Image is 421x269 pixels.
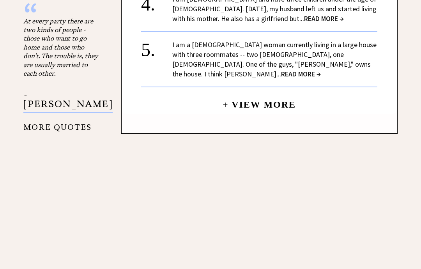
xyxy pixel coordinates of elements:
span: READ MORE → [281,69,321,78]
a: MORE QUOTES [23,117,92,132]
p: - [PERSON_NAME] [23,91,113,113]
span: READ MORE → [304,14,344,23]
div: “ [23,9,101,17]
div: 5. [141,40,172,54]
a: I am a [DEMOGRAPHIC_DATA] woman currently living in a large house with three roommates -- two [DE... [172,40,377,78]
a: + View More [223,93,296,110]
div: At every party there are two kinds of people - those who want to go home and those who don't. The... [23,17,101,78]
